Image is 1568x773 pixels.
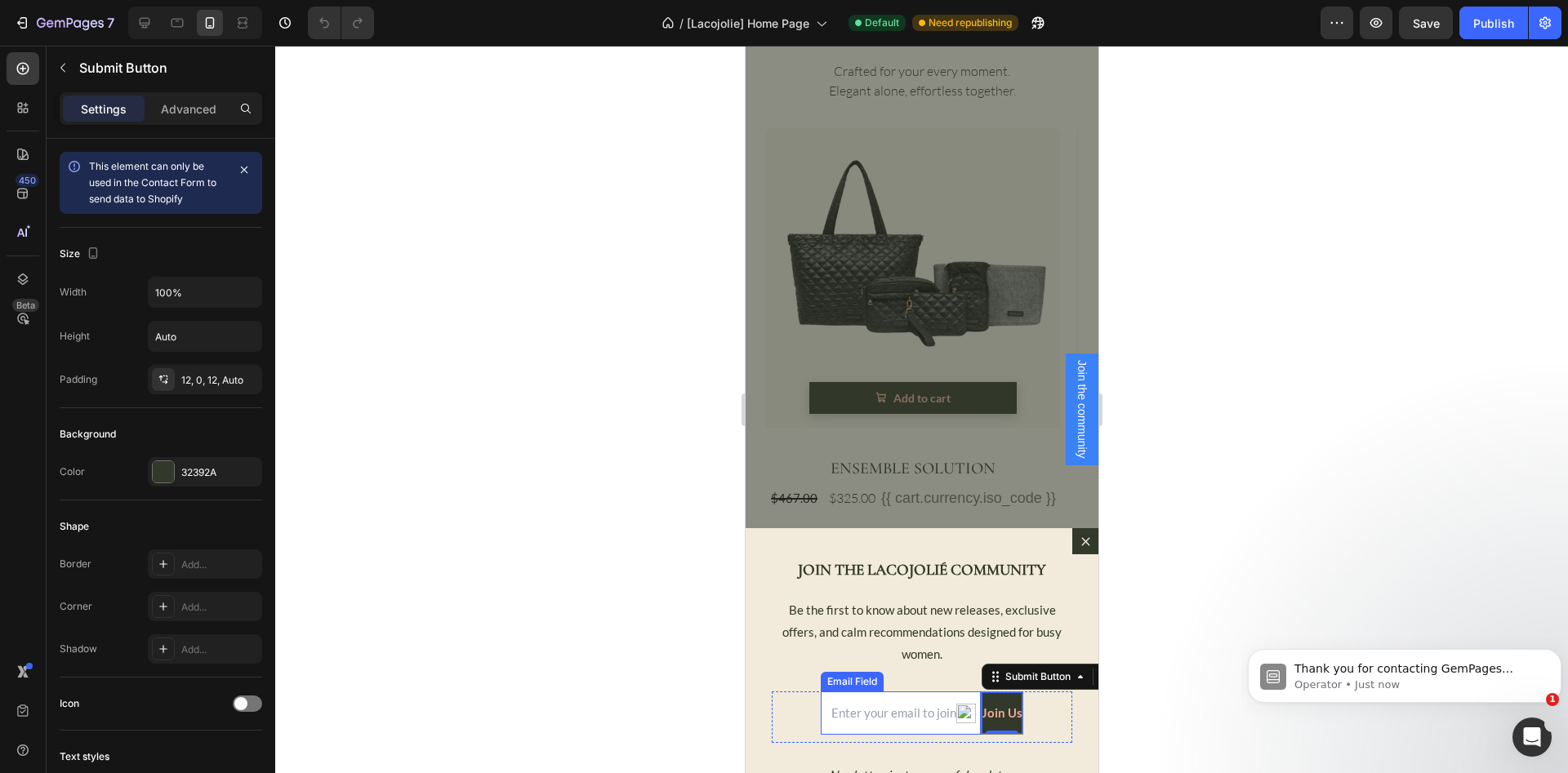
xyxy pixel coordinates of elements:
iframe: Intercom notifications message [1241,615,1568,729]
div: Shape [60,519,89,534]
button: 7 [7,7,122,39]
div: Beta [12,299,39,312]
p: Submit Button [79,58,256,78]
p: No clutter, just purposeful updates. [28,718,325,740]
div: Add... [181,642,258,657]
div: Background [60,427,116,442]
div: Publish [1473,15,1514,32]
span: 1 [1546,693,1559,706]
div: Add... [181,600,258,615]
button: Save [1399,7,1453,39]
span: Save [1413,16,1440,30]
span: / [679,15,684,32]
div: Width [60,285,87,300]
div: Color [60,464,85,479]
div: 32392A [181,465,258,480]
input: Auto [149,322,261,351]
p: 7 [107,13,114,33]
div: Size [60,243,103,265]
div: Text styles [60,749,109,764]
div: Corner [60,599,92,614]
p: Settings [81,100,127,118]
input: Auto [149,278,261,307]
div: Height [60,329,90,344]
div: Padding [60,372,97,387]
div: Undo/Redo [308,7,374,39]
span: [Lacojolie] Home Page [687,15,809,32]
iframe: Intercom live chat [1512,717,1552,757]
div: Border [60,557,91,571]
button: Publish [1459,7,1528,39]
span: This element can only be used in the Contact Form to send data to Shopify [89,160,216,205]
div: Add... [181,558,258,572]
span: Default [865,16,899,30]
div: Shadow [60,642,97,656]
p: Advanced [161,100,216,118]
iframe: Design area [746,46,1098,773]
div: 12, 0, 12, Auto [181,373,258,388]
div: Icon [60,696,79,711]
div: 450 [16,174,39,187]
span: Need republishing [929,16,1012,30]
